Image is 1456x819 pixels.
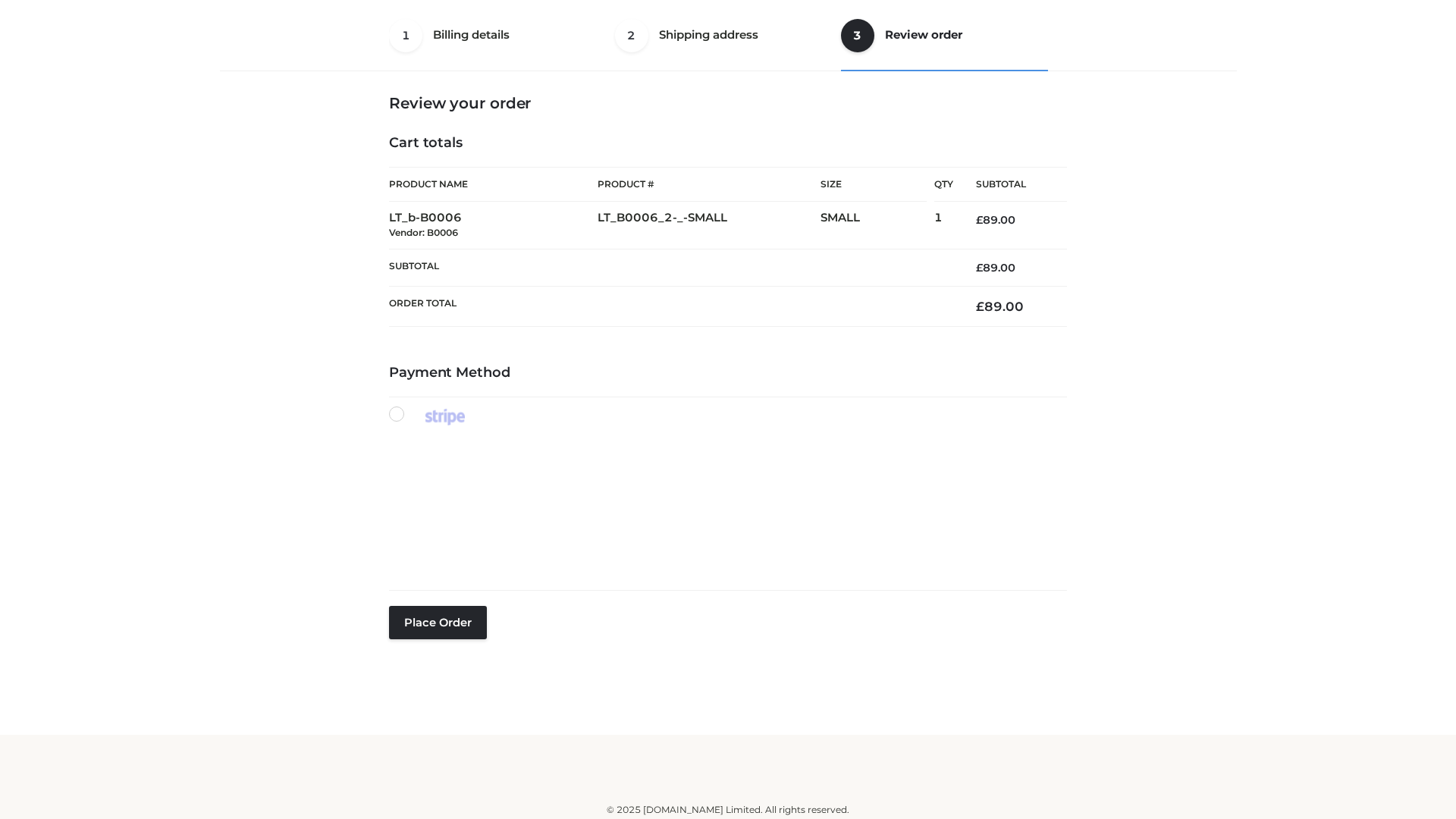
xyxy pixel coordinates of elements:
td: 1 [934,202,953,249]
span: £ [976,261,983,275]
small: Vendor: B0006 [389,227,458,238]
h4: Cart totals [389,135,1067,152]
td: LT_b-B0006 [389,202,598,249]
th: Order Total [389,287,953,327]
td: LT_B0006_2-_-SMALL [598,202,821,249]
h3: Review your order [389,94,1067,112]
td: SMALL [821,202,934,249]
th: Size [821,168,927,202]
bdi: 89.00 [976,299,1024,314]
bdi: 89.00 [976,261,1015,275]
th: Product # [598,167,821,202]
iframe: Secure payment input frame [386,422,1064,578]
th: Qty [934,167,953,202]
bdi: 89.00 [976,213,1015,227]
h4: Payment Method [389,365,1067,381]
th: Subtotal [389,249,953,286]
button: Place order [389,606,487,639]
th: Product Name [389,167,598,202]
span: £ [976,299,984,314]
div: © 2025 [DOMAIN_NAME] Limited. All rights reserved. [225,802,1231,817]
th: Subtotal [953,168,1067,202]
span: £ [976,213,983,227]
